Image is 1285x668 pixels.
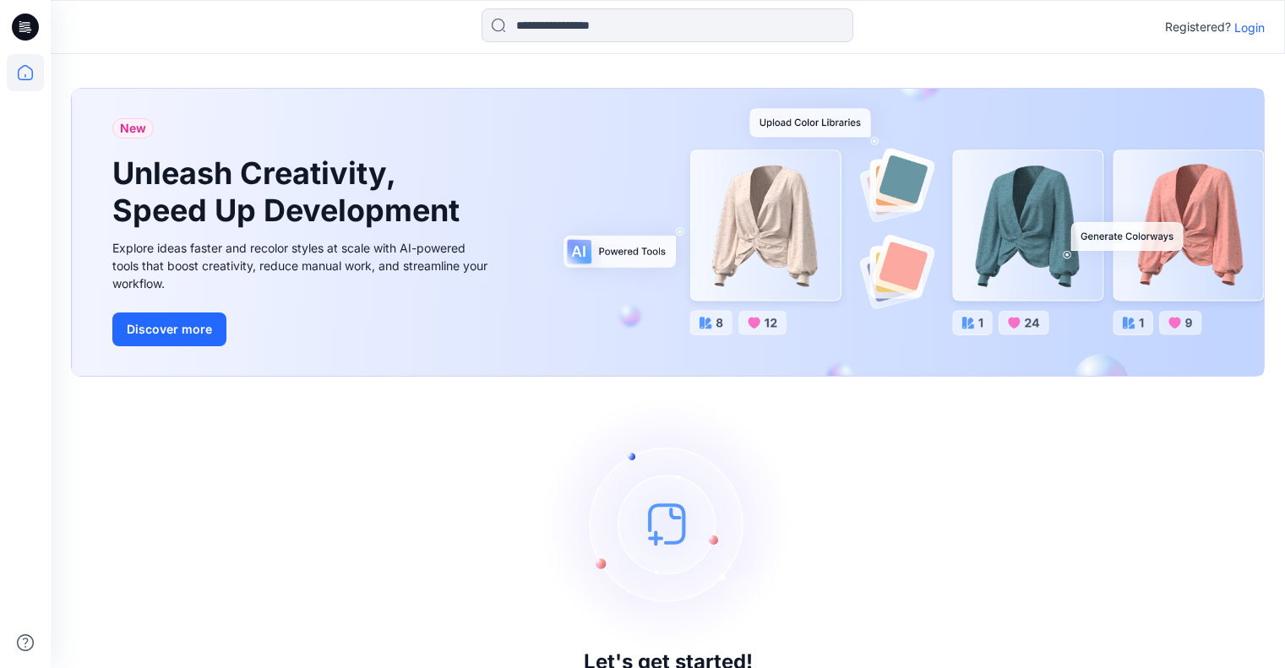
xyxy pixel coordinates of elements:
button: Discover more [112,312,226,346]
span: New [120,118,146,138]
h1: Unleash Creativity, Speed Up Development [112,155,467,228]
a: Discover more [112,312,493,346]
img: empty-state-image.svg [542,397,795,650]
p: Login [1234,19,1265,36]
p: Registered? [1165,17,1231,37]
div: Explore ideas faster and recolor styles at scale with AI-powered tools that boost creativity, red... [112,239,493,292]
